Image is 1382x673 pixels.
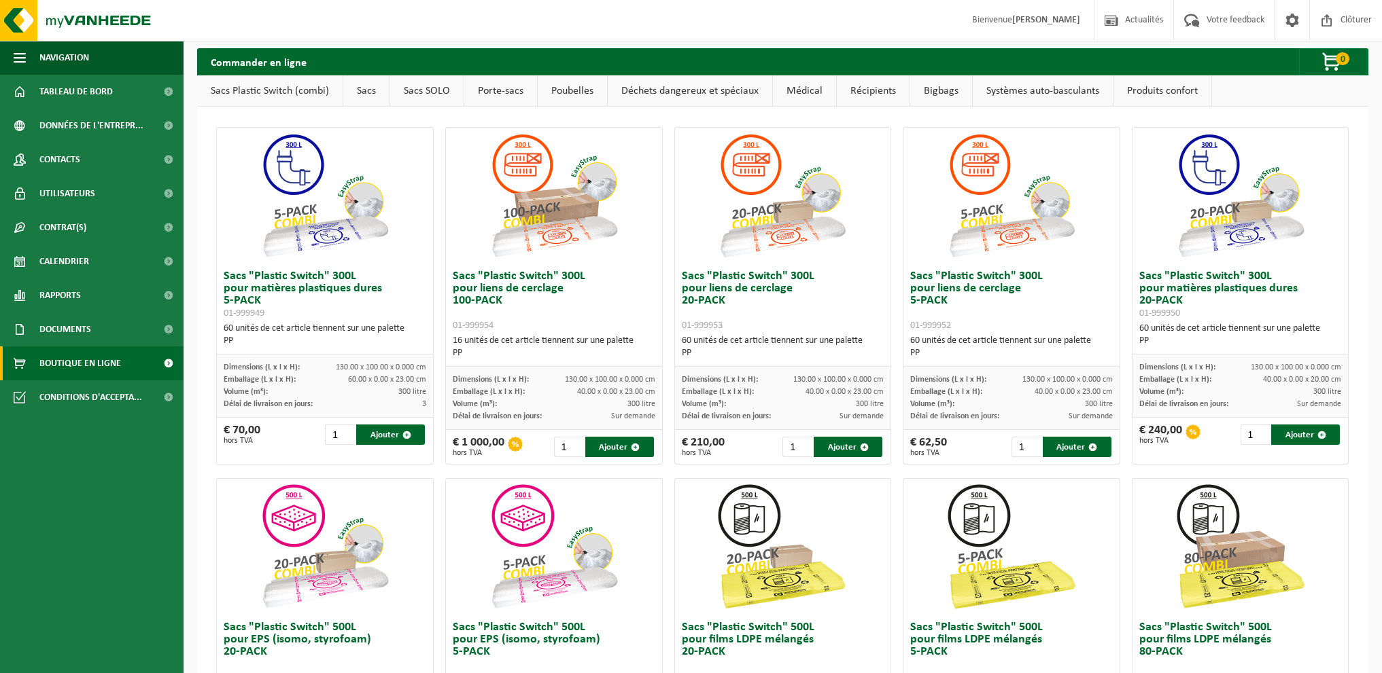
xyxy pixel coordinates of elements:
span: Délai de livraison en jours: [453,412,542,420]
span: 3 [422,400,426,408]
span: Sur demande [1069,412,1113,420]
img: 01-999964 [714,479,850,615]
span: 40.00 x 0.00 x 23.00 cm [1035,388,1113,396]
input: 1 [325,424,355,445]
span: Conditions d'accepta... [39,380,142,414]
span: Dimensions (L x l x H): [682,376,758,384]
span: 300 litre [627,400,655,408]
span: 01-999954 [453,321,494,331]
span: Sur demande [840,412,884,420]
span: Utilisateurs [39,177,95,211]
h3: Sacs "Plastic Switch" 300L pour matières plastiques dures 20-PACK [1139,270,1342,319]
span: Emballage (L x l x H): [682,388,754,396]
button: 0 [1299,48,1367,75]
span: Sur demande [611,412,655,420]
img: 01-999952 [944,128,1079,263]
div: € 240,00 [1139,424,1182,445]
button: Ajouter [356,424,425,445]
span: Dimensions (L x l x H): [1139,363,1215,371]
h3: Sacs "Plastic Switch" 300L pour matières plastiques dures 5-PACK [224,270,426,319]
input: 1 [782,437,812,457]
div: PP [453,347,655,359]
span: 300 litre [1313,388,1341,396]
span: hors TVA [224,437,260,445]
span: Volume (m³): [682,400,726,408]
span: Dimensions (L x l x H): [224,363,300,371]
span: hors TVA [910,449,947,457]
div: € 210,00 [682,437,725,457]
div: € 1 000,00 [453,437,504,457]
span: Volume (m³): [1139,388,1184,396]
span: Dimensions (L x l x H): [453,376,529,384]
div: PP [224,335,426,347]
span: 40.00 x 0.00 x 20.00 cm [1263,376,1341,384]
span: Emballage (L x l x H): [910,388,982,396]
button: Ajouter [1043,437,1111,457]
span: Volume (m³): [224,388,268,396]
div: PP [682,347,884,359]
span: Volume (m³): [453,400,497,408]
span: 130.00 x 100.00 x 0.000 cm [1251,363,1341,371]
h2: Commander en ligne [197,48,320,75]
span: Contacts [39,143,80,177]
div: 60 unités de cet article tiennent sur une palette [224,323,426,347]
img: 01-999949 [257,128,393,263]
span: 130.00 x 100.00 x 0.000 cm [1022,376,1113,384]
span: Tableau de bord [39,75,113,109]
a: Déchets dangereux et spéciaux [608,75,772,107]
span: 300 litre [1085,400,1113,408]
div: PP [910,347,1113,359]
span: Délai de livraison en jours: [910,412,999,420]
a: Systèmes auto-basculants [973,75,1113,107]
h3: Sacs "Plastic Switch" 300L pour liens de cerclage 100-PACK [453,270,655,331]
span: hors TVA [1139,437,1182,445]
div: 16 unités de cet article tiennent sur une palette [453,335,655,359]
span: Rapports [39,278,81,312]
span: hors TVA [453,449,504,457]
img: 01-999963 [944,479,1079,615]
a: Sacs [343,75,390,107]
strong: [PERSON_NAME] [1012,15,1080,25]
img: 01-999953 [714,128,850,263]
span: 130.00 x 100.00 x 0.000 cm [793,376,884,384]
span: 300 litre [856,400,884,408]
h3: Sacs "Plastic Switch" 300L pour liens de cerclage 20-PACK [682,270,884,331]
div: PP [1139,335,1342,347]
div: 60 unités de cet article tiennent sur une palette [1139,323,1342,347]
img: 01-999955 [486,479,622,615]
a: Sacs SOLO [390,75,464,107]
span: Navigation [39,41,89,75]
span: Emballage (L x l x H): [224,376,296,384]
span: 01-999950 [1139,308,1180,319]
span: Délai de livraison en jours: [682,412,771,420]
div: 60 unités de cet article tiennent sur une palette [682,335,884,359]
img: 01-999968 [1173,479,1309,615]
span: Emballage (L x l x H): [453,388,525,396]
img: 01-999956 [257,479,393,615]
span: Délai de livraison en jours: [1139,400,1228,408]
a: Poubelles [538,75,607,107]
span: Documents [39,312,91,346]
input: 1 [1012,437,1041,457]
span: 01-999953 [682,321,723,331]
img: 01-999954 [486,128,622,263]
span: Calendrier [39,244,89,278]
span: 130.00 x 100.00 x 0.000 cm [565,376,655,384]
span: 40.00 x 0.00 x 23.00 cm [577,388,655,396]
span: 60.00 x 0.00 x 23.00 cm [348,376,426,384]
a: Bigbags [910,75,972,107]
span: 40.00 x 0.00 x 23.00 cm [806,388,884,396]
button: Ajouter [814,437,882,457]
h3: Sacs "Plastic Switch" 300L pour liens de cerclage 5-PACK [910,270,1113,331]
div: € 70,00 [224,424,260,445]
a: Produits confort [1113,75,1211,107]
span: Données de l'entrepr... [39,109,143,143]
span: hors TVA [682,449,725,457]
span: Délai de livraison en jours: [224,400,313,408]
span: 130.00 x 100.00 x 0.000 cm [336,363,426,371]
button: Ajouter [585,437,654,457]
img: 01-999950 [1173,128,1309,263]
span: 300 litre [398,388,426,396]
span: 0 [1336,52,1349,65]
span: Contrat(s) [39,211,86,244]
